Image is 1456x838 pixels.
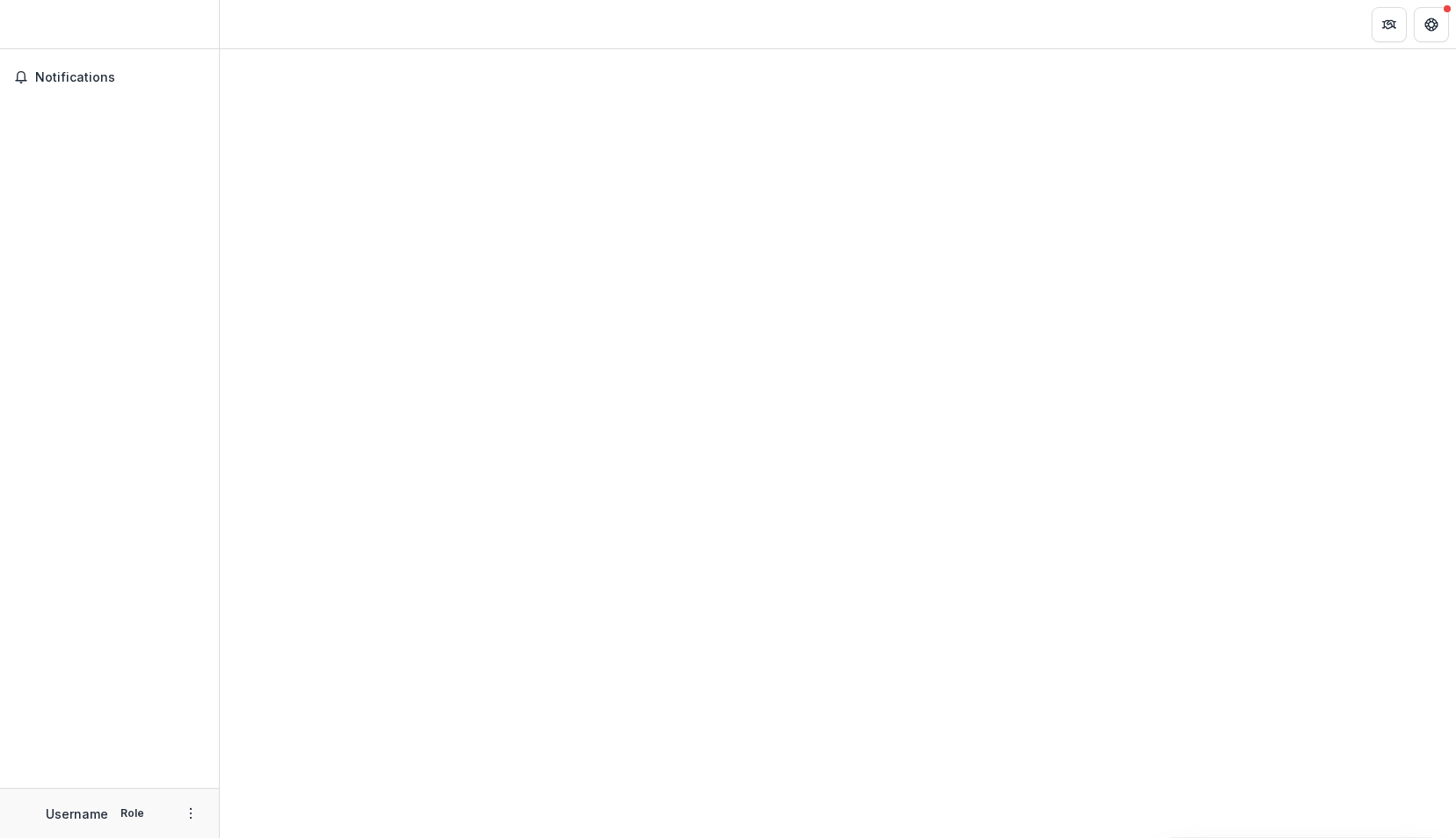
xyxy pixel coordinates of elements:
button: Partners [1372,7,1407,42]
button: Notifications [7,63,212,91]
button: Get Help [1414,7,1449,42]
button: More [180,803,201,824]
p: Username [46,805,108,823]
span: Notifications [35,70,205,85]
p: Role [115,805,149,821]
